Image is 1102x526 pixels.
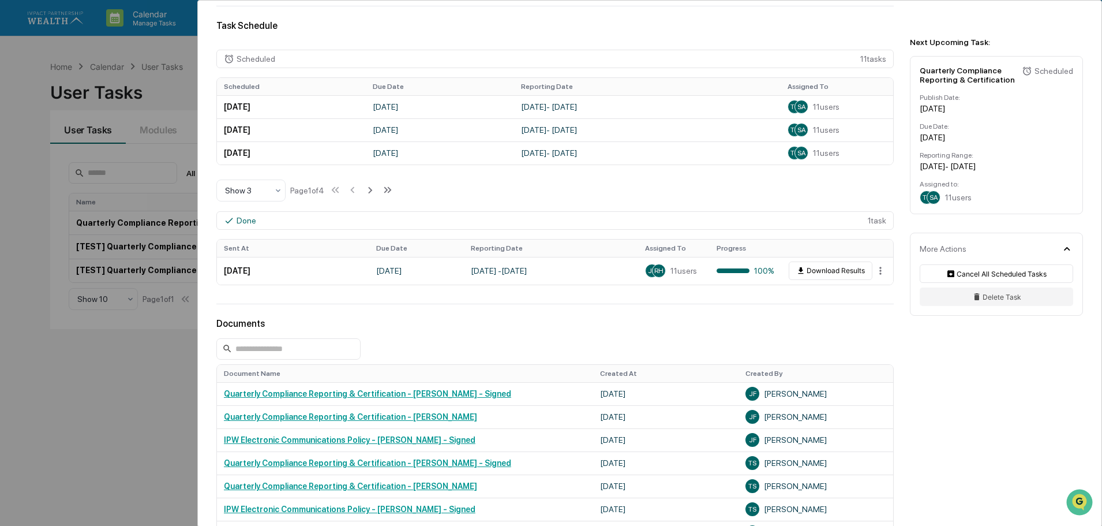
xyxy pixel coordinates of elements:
[52,88,189,100] div: Start new chat
[920,244,966,253] div: More Actions
[749,390,756,398] span: JF
[797,103,806,111] span: SA
[920,162,1073,171] div: [DATE] - [DATE]
[920,104,1073,113] div: [DATE]
[366,118,515,141] td: [DATE]
[748,482,756,490] span: TS
[216,20,894,31] div: Task Schedule
[12,88,32,109] img: 1746055101610-c473b297-6a78-478c-a979-82029cc54cd1
[923,193,931,202] span: TS
[369,257,464,285] td: [DATE]
[638,240,710,257] th: Assigned To
[748,459,756,467] span: TS
[237,216,256,225] div: Done
[102,157,126,166] span: [DATE]
[96,157,100,166] span: •
[745,456,886,470] div: [PERSON_NAME]
[366,95,515,118] td: [DATE]
[366,78,515,95] th: Due Date
[920,264,1073,283] button: Cancel All Scheduled Tasks
[654,267,664,275] span: RH
[217,78,366,95] th: Scheduled
[929,193,938,202] span: SA
[797,149,806,157] span: SA
[920,180,1073,188] div: Assigned to:
[1034,66,1073,76] div: Scheduled
[115,286,140,295] span: Pylon
[12,177,30,196] img: Jack Rasmussen
[748,505,756,513] span: TS
[102,188,126,197] span: [DATE]
[12,237,21,247] div: 🖐️
[7,253,77,274] a: 🔎Data Lookup
[593,428,739,452] td: [DATE]
[593,382,739,405] td: [DATE]
[745,410,886,424] div: [PERSON_NAME]
[217,365,593,382] th: Document Name
[96,188,100,197] span: •
[224,412,477,421] a: Quarterly Compliance Reporting & Certification - [PERSON_NAME]
[12,259,21,268] div: 🔎
[789,262,872,280] button: Download Results
[920,94,1073,102] div: Publish Date:
[36,157,93,166] span: [PERSON_NAME]
[224,458,511,468] a: Quarterly Compliance Reporting & Certification - [PERSON_NAME] - Signed
[745,502,886,516] div: [PERSON_NAME]
[216,50,894,68] div: 11 task s
[224,482,477,491] a: Quarterly Compliance Reporting & Certification - [PERSON_NAME]
[790,103,799,111] span: TS
[179,126,210,140] button: See all
[790,126,799,134] span: TS
[23,236,74,248] span: Preclearance
[920,151,1073,159] div: Reporting Range:
[95,236,143,248] span: Attestations
[593,452,739,475] td: [DATE]
[717,266,774,275] div: 100%
[217,95,366,118] td: [DATE]
[514,95,781,118] td: [DATE] - [DATE]
[945,193,972,202] span: 11 users
[224,435,475,445] a: IPW Electronic Communications Policy - [PERSON_NAME] - Signed
[797,126,806,134] span: SA
[920,122,1073,130] div: Due Date:
[910,38,1083,47] div: Next Upcoming Task:
[781,78,893,95] th: Assigned To
[464,240,638,257] th: Reporting Date
[514,118,781,141] td: [DATE] - [DATE]
[23,258,73,270] span: Data Lookup
[648,267,656,275] span: JP
[920,133,1073,142] div: [DATE]
[23,189,32,198] img: 1746055101610-c473b297-6a78-478c-a979-82029cc54cd1
[514,141,781,165] td: [DATE] - [DATE]
[920,288,1073,306] button: Delete Task
[1065,488,1096,519] iframe: Open customer support
[224,389,511,398] a: Quarterly Compliance Reporting & Certification - [PERSON_NAME] - Signed
[464,257,638,285] td: [DATE] - [DATE]
[593,365,739,382] th: Created At
[84,237,93,247] div: 🗄️
[290,186,324,195] div: Page 1 of 4
[813,148,839,158] span: 11 users
[7,232,79,252] a: 🖐️Preclearance
[813,102,839,111] span: 11 users
[745,387,886,401] div: [PERSON_NAME]
[790,149,799,157] span: TS
[217,257,369,285] td: [DATE]
[593,498,739,521] td: [DATE]
[36,188,93,197] span: [PERSON_NAME]
[745,479,886,493] div: [PERSON_NAME]
[369,240,464,257] th: Due Date
[749,413,756,421] span: JF
[514,78,781,95] th: Reporting Date
[749,436,756,444] span: JF
[52,100,159,109] div: We're available if you need us!
[12,24,210,43] p: How can we help?
[24,88,45,109] img: 8933085812038_c878075ebb4cc5468115_72.jpg
[196,92,210,106] button: Start new chat
[217,118,366,141] td: [DATE]
[739,365,893,382] th: Created By
[593,405,739,428] td: [DATE]
[217,141,366,165] td: [DATE]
